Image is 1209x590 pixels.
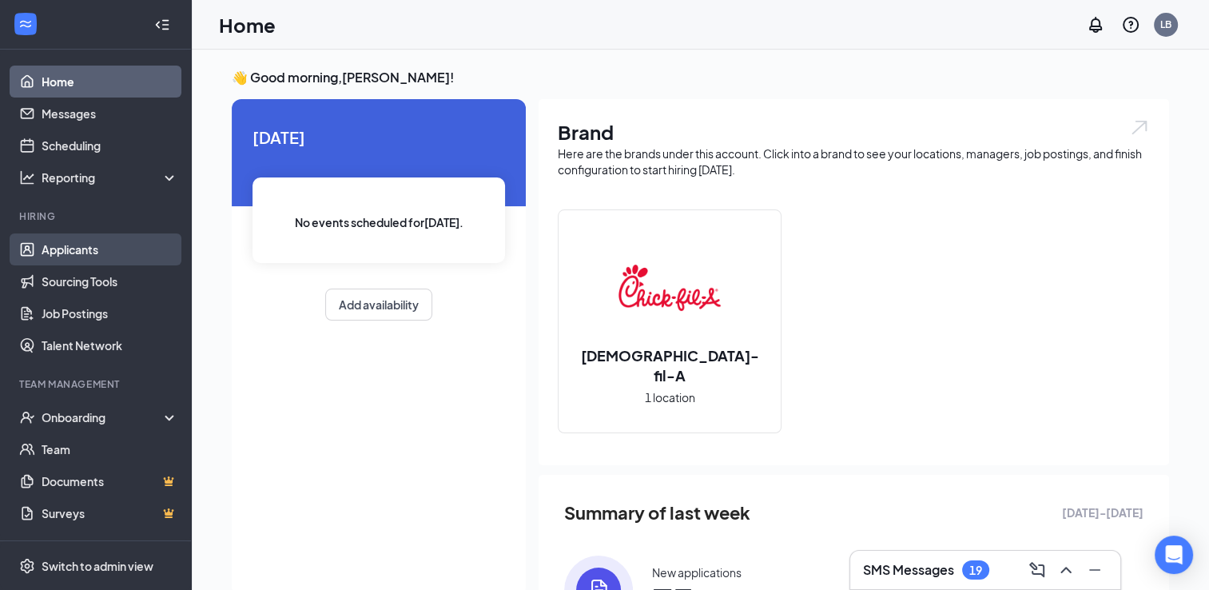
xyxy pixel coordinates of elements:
[618,237,721,339] img: Chick-fil-A
[19,558,35,574] svg: Settings
[325,289,432,321] button: Add availability
[19,209,175,223] div: Hiring
[42,66,178,98] a: Home
[42,465,178,497] a: DocumentsCrown
[42,297,178,329] a: Job Postings
[1024,557,1050,583] button: ComposeMessage
[652,564,742,580] div: New applications
[19,169,35,185] svg: Analysis
[558,118,1150,146] h1: Brand
[42,265,178,297] a: Sourcing Tools
[863,561,954,579] h3: SMS Messages
[1129,118,1150,137] img: open.6027fd2a22e1237b5b06.svg
[154,17,170,33] svg: Collapse
[1160,18,1171,31] div: LB
[42,409,165,425] div: Onboarding
[19,377,175,391] div: Team Management
[1053,557,1079,583] button: ChevronUp
[232,69,1169,86] h3: 👋 Good morning, [PERSON_NAME] !
[1086,15,1105,34] svg: Notifications
[42,433,178,465] a: Team
[42,329,178,361] a: Talent Network
[42,497,178,529] a: SurveysCrown
[219,11,276,38] h1: Home
[1121,15,1140,34] svg: QuestionInfo
[295,213,463,231] span: No events scheduled for [DATE] .
[42,98,178,130] a: Messages
[42,130,178,161] a: Scheduling
[645,389,695,406] span: 1 location
[1028,560,1047,580] svg: ComposeMessage
[1056,560,1076,580] svg: ChevronUp
[969,564,982,577] div: 19
[18,16,34,32] svg: WorkstreamLogo
[1082,557,1108,583] button: Minimize
[564,499,750,527] span: Summary of last week
[559,345,781,385] h2: [DEMOGRAPHIC_DATA]-fil-A
[253,125,505,149] span: [DATE]
[1155,536,1193,574] div: Open Intercom Messenger
[558,146,1150,177] div: Here are the brands under this account. Click into a brand to see your locations, managers, job p...
[1062,504,1143,521] span: [DATE] - [DATE]
[42,169,179,185] div: Reporting
[42,558,153,574] div: Switch to admin view
[19,409,35,425] svg: UserCheck
[1085,560,1104,580] svg: Minimize
[42,233,178,265] a: Applicants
